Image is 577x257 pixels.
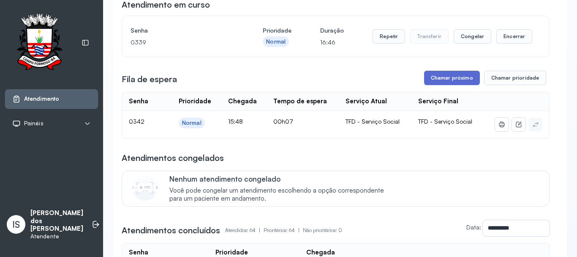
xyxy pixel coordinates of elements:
[418,118,472,125] span: TFD - Serviço Social
[132,175,158,201] img: Imagem de CalloutCard
[182,119,201,127] div: Normal
[131,25,234,36] h4: Senha
[273,97,327,105] div: Tempo de espera
[131,36,234,48] p: 0339
[228,97,257,105] div: Chegada
[225,224,264,236] p: Atendidos: 64
[129,249,148,257] div: Senha
[12,219,20,230] span: IS
[320,36,344,48] p: 16:46
[179,97,211,105] div: Prioridade
[122,224,220,236] h3: Atendimentos concluídos
[263,25,291,36] h4: Prioridade
[12,95,91,103] a: Atendimento
[298,227,299,233] span: |
[122,73,177,85] h3: Fila de espera
[266,38,286,45] div: Normal
[346,97,387,105] div: Serviço Atual
[454,29,491,44] button: Congelar
[215,249,248,257] div: Prioridade
[496,29,532,44] button: Encerrar
[24,120,44,127] span: Painéis
[424,71,480,85] button: Chamar próximo
[129,118,144,125] span: 0342
[122,152,224,164] h3: Atendimentos congelados
[30,209,83,233] p: [PERSON_NAME] dos [PERSON_NAME]
[410,29,449,44] button: Transferir
[264,224,303,236] p: Prioritários: 64
[466,224,481,231] label: Data:
[346,118,405,125] div: TFD - Serviço Social
[228,118,243,125] span: 15:48
[320,25,344,36] h4: Duração
[373,29,405,44] button: Repetir
[306,249,335,257] div: Chegada
[169,174,393,183] p: Nenhum atendimento congelado
[129,97,148,105] div: Senha
[484,71,547,85] button: Chamar prioridade
[259,227,260,233] span: |
[24,95,59,102] span: Atendimento
[273,118,293,125] span: 00h07
[303,224,342,236] p: Não prioritários: 0
[418,97,458,105] div: Serviço Final
[169,187,393,203] span: Você pode congelar um atendimento escolhendo a opção correspondente para um paciente em andamento.
[9,14,70,72] img: Logotipo do estabelecimento
[30,233,83,240] p: Atendente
